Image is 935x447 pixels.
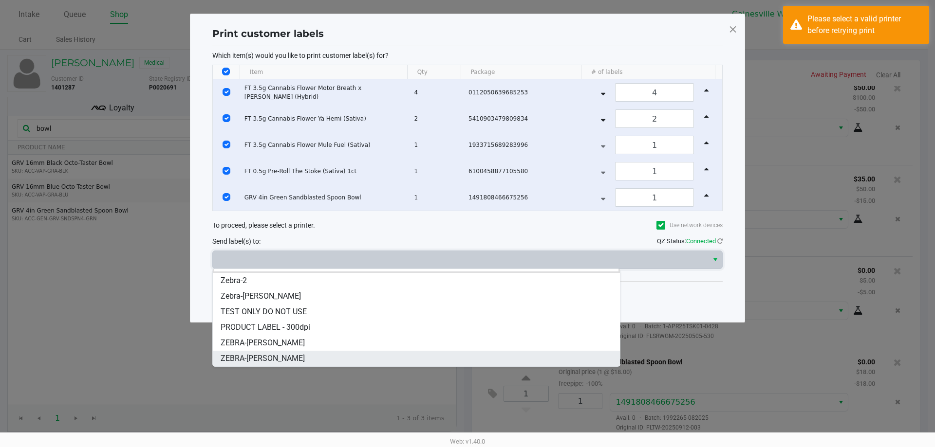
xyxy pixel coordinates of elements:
th: Package [461,65,581,79]
label: Use network devices [656,221,723,230]
td: 1 [410,184,464,211]
td: 1 [410,132,464,158]
input: Select Row [223,114,230,122]
td: FT 3.5g Cannabis Flower Motor Breath x [PERSON_NAME] (Hybrid) [240,79,410,106]
span: Web: v1.40.0 [450,438,485,445]
span: Connected [686,237,716,245]
input: Select Row [223,193,230,201]
td: FT 0.5g Pre-Roll The Stoke (Sativa) 1ct [240,158,410,184]
th: Item [240,65,407,79]
div: Please select a valid printer before retrying print [807,13,922,36]
td: 1 [410,158,464,184]
p: Which item(s) would you like to print customer label(s) for? [212,51,723,60]
span: TEST ONLY DO NOT USE [221,306,307,318]
div: Data table [213,65,722,211]
td: 1491808466675256 [464,184,586,211]
th: # of labels [581,65,715,79]
input: Select Row [223,88,230,96]
td: FT 3.5g Cannabis Flower Ya Hemi (Sativa) [240,106,410,132]
h1: Print customer labels [212,26,324,41]
input: Select Row [223,141,230,148]
td: 2 [410,106,464,132]
span: ZEBRA-[PERSON_NAME] [221,337,305,349]
td: 1933715689283996 [464,132,586,158]
td: FT 3.5g Cannabis Flower Mule Fuel (Sativa) [240,132,410,158]
span: Zebra-[PERSON_NAME] [221,290,301,302]
span: To proceed, please select a printer. [212,221,315,229]
button: Select [708,251,722,268]
td: 0112050639685253 [464,79,586,106]
th: Qty [407,65,461,79]
span: PRODUCT LABEL - 300dpi [221,322,310,333]
span: ZEBRA-[PERSON_NAME] [221,353,305,364]
span: Send label(s) to: [212,237,261,245]
input: Select All Rows [222,68,230,75]
td: 6100458877105580 [464,158,586,184]
span: QZ Status: [657,237,723,245]
input: Select Row [223,167,230,175]
td: 5410903479809834 [464,106,586,132]
td: GRV 4in Green Sandblasted Spoon Bowl [240,184,410,211]
span: Zebra-2 [221,275,247,286]
td: 4 [410,79,464,106]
